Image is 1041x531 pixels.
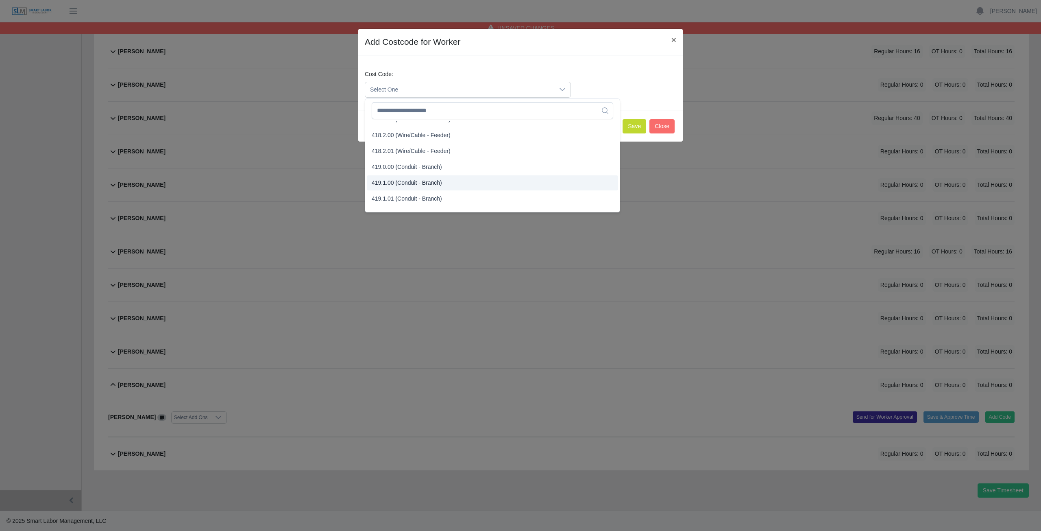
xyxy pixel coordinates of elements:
button: Close [649,119,675,133]
li: 418.2.01 (Wire/Cable - Feeder) [367,144,618,159]
li: 419.1.00 (Conduit - Branch) [367,175,618,190]
span: × [671,35,676,44]
span: 418.2.00 (Wire/Cable - Feeder) [372,131,451,140]
span: 418.2.01 (Wire/Cable - Feeder) [372,147,451,155]
li: 418.2.00 (Wire/Cable - Feeder) [367,128,618,143]
li: 419.1.01 (Conduit - Branch) [367,207,618,222]
span: 419.1.00 (Conduit - Branch) [372,179,442,187]
label: Cost Code: [365,70,393,79]
li: 419.1.01 (Conduit - Branch) [367,191,618,206]
button: Save [623,119,646,133]
button: Close [665,29,683,50]
span: 419.0.00 (Conduit - Branch) [372,163,442,171]
span: 419.1.01 (Conduit - Branch) [372,210,442,219]
span: 419.1.01 (Conduit - Branch) [372,194,442,203]
li: 419.0.00 (Conduit - Branch) [367,160,618,175]
span: Select One [365,82,554,97]
h4: Add Costcode for Worker [365,35,460,48]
